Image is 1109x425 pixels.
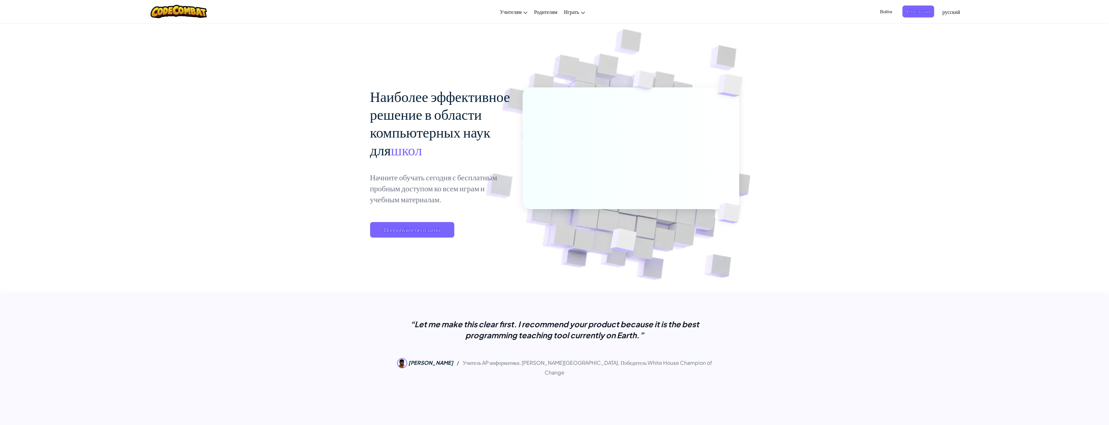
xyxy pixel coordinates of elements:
[531,3,560,20] a: Родителям
[594,215,652,268] img: Overlap cubes
[620,58,667,106] img: Overlap cubes
[876,6,896,17] button: Войти
[151,5,207,18] img: CodeCombat logo
[393,319,717,341] p: “Let me make this clear first. I recommend your product because it is the best programming teachi...
[942,8,960,15] span: русский
[391,140,422,159] span: школ
[454,359,462,366] span: /
[939,3,963,20] a: русский
[370,172,513,205] p: Начните обучать сегодня с бесплатным пробным доступом ко всем играм и учебным материалам.
[397,358,407,368] img: Сет Райхельсон
[370,87,510,159] span: Наиболее эффективное решение в области компьютерных наук для
[705,58,761,113] img: Overlap cubes
[564,8,579,15] span: Играть
[560,3,588,20] a: Играть
[408,359,453,366] span: [PERSON_NAME]
[463,359,712,376] span: Учитель AP информатики, [PERSON_NAME][GEOGRAPHIC_DATA]. Победитель White House Champion of Change
[370,222,454,238] button: Попробуйте бесплатно
[707,190,756,237] img: Overlap cubes
[497,3,531,20] a: Учителям
[902,6,934,17] button: Регистрация
[500,8,522,15] span: Учителям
